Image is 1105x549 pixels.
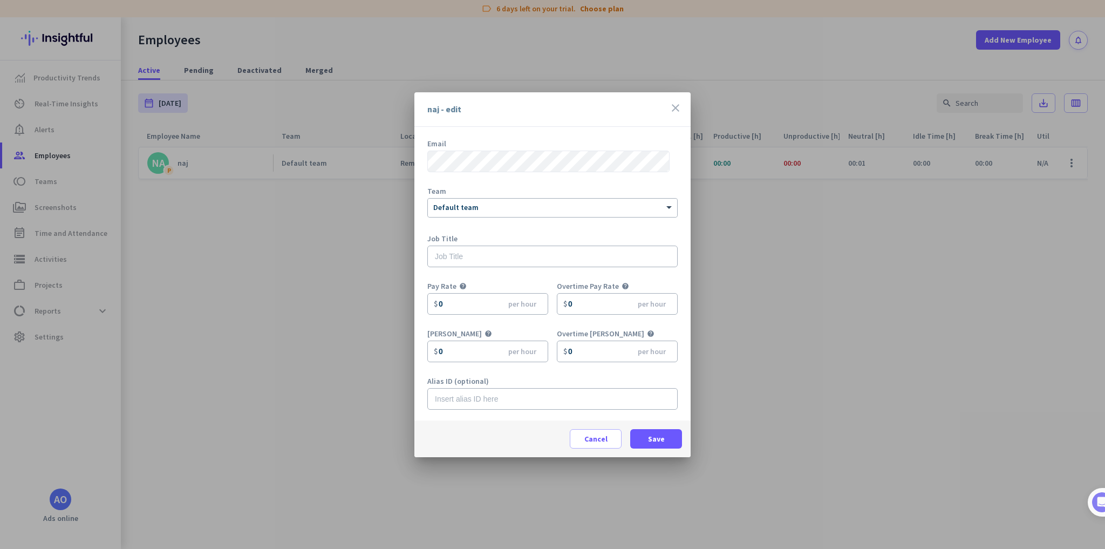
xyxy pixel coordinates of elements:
[427,388,678,410] input: Insert alias ID here
[427,377,678,385] div: Alias ID (optional)
[427,140,678,147] div: Email
[508,300,536,308] span: per hour
[427,235,678,242] div: Job Title
[638,348,666,355] span: per hour
[427,330,482,337] div: [PERSON_NAME]
[584,433,608,444] span: Cancel
[570,429,622,449] button: Cancel
[427,187,678,195] div: Team
[669,101,682,114] i: close
[563,347,568,355] div: $
[557,282,619,290] div: Overtime Pay Rate
[434,347,438,355] div: $
[557,330,644,337] div: Overtime [PERSON_NAME]
[622,282,629,293] i: help
[563,300,568,307] div: $
[485,330,492,341] i: help
[648,433,665,444] span: Save
[630,429,682,449] button: Save
[434,300,438,307] div: $
[427,105,461,113] div: naj - edit
[459,282,467,293] i: help
[647,330,654,341] i: help
[427,282,456,290] div: Pay Rate
[508,348,536,355] span: per hour
[638,300,666,308] span: per hour
[427,246,678,267] input: Job Title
